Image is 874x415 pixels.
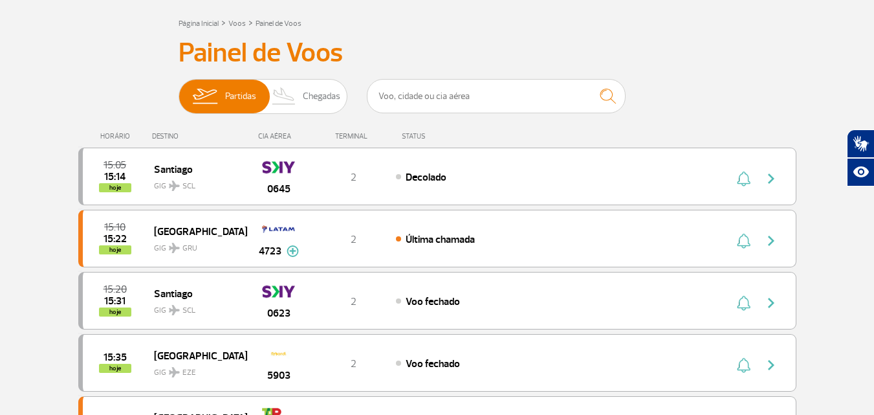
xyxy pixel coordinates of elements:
span: GIG [154,298,237,317]
span: Chegadas [303,80,340,113]
span: Voo fechado [406,295,460,308]
img: slider-embarque [184,80,225,113]
img: seta-direita-painel-voo.svg [763,171,779,186]
span: 2025-09-28 15:05:00 [104,161,126,170]
span: SCL [182,305,195,317]
span: 2 [351,233,356,246]
span: 2025-09-28 15:20:00 [104,285,127,294]
button: Abrir tradutor de língua de sinais. [847,129,874,158]
span: Santiago [154,161,237,177]
span: 2 [351,295,356,308]
span: GRU [182,243,197,254]
a: > [221,15,226,30]
span: [GEOGRAPHIC_DATA] [154,223,237,240]
img: destiny_airplane.svg [169,181,180,191]
img: mais-info-painel-voo.svg [287,245,299,257]
span: Decolado [406,171,446,184]
div: DESTINO [152,132,246,140]
span: hoje [99,245,131,254]
span: [GEOGRAPHIC_DATA] [154,347,237,364]
img: sino-painel-voo.svg [737,233,750,249]
span: hoje [99,183,131,192]
img: seta-direita-painel-voo.svg [763,357,779,373]
img: slider-desembarque [265,80,303,113]
button: Abrir recursos assistivos. [847,158,874,186]
a: Página Inicial [179,19,219,28]
span: 0645 [267,181,290,197]
div: CIA AÉREA [246,132,311,140]
img: seta-direita-painel-voo.svg [763,295,779,311]
input: Voo, cidade ou cia aérea [367,79,626,113]
span: GIG [154,360,237,379]
div: Plugin de acessibilidade da Hand Talk. [847,129,874,186]
span: EZE [182,367,196,379]
img: destiny_airplane.svg [169,305,180,315]
span: 2025-09-28 15:31:00 [104,297,126,306]
img: sino-painel-voo.svg [737,357,750,373]
img: destiny_airplane.svg [169,243,180,253]
span: hoje [99,308,131,317]
span: Santiago [154,285,237,302]
h3: Painel de Voos [179,37,696,69]
span: hoje [99,364,131,373]
span: 2025-09-28 15:35:00 [104,353,127,362]
img: seta-direita-painel-voo.svg [763,233,779,249]
span: 5903 [267,368,290,383]
a: Painel de Voos [256,19,301,28]
img: destiny_airplane.svg [169,367,180,377]
span: SCL [182,181,195,192]
a: > [248,15,253,30]
span: 4723 [259,243,281,259]
span: 0623 [267,306,290,321]
span: 2025-09-28 15:22:55 [104,234,127,243]
img: sino-painel-voo.svg [737,171,750,186]
div: TERMINAL [311,132,395,140]
span: 2025-09-28 15:14:22 [104,172,126,181]
div: HORÁRIO [82,132,153,140]
span: Voo fechado [406,357,460,370]
img: sino-painel-voo.svg [737,295,750,311]
div: STATUS [395,132,501,140]
span: 2 [351,357,356,370]
span: 2025-09-28 15:10:00 [104,223,126,232]
a: Voos [228,19,246,28]
span: GIG [154,236,237,254]
span: 2 [351,171,356,184]
span: GIG [154,174,237,192]
span: Partidas [225,80,256,113]
span: Última chamada [406,233,475,246]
